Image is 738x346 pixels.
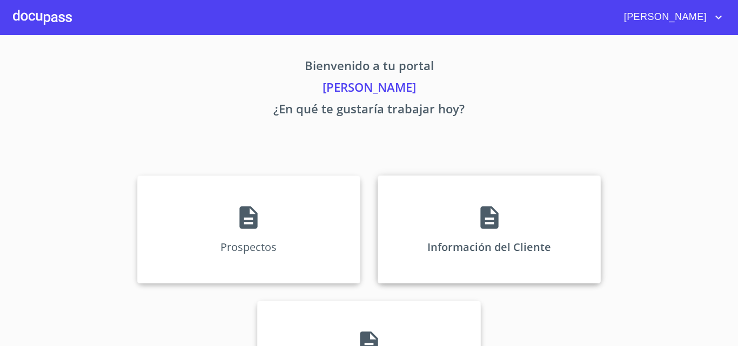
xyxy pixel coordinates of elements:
p: [PERSON_NAME] [36,78,702,100]
p: Bienvenido a tu portal [36,57,702,78]
p: Prospectos [220,240,277,254]
span: [PERSON_NAME] [616,9,712,26]
button: account of current user [616,9,725,26]
p: ¿En qué te gustaría trabajar hoy? [36,100,702,121]
p: Información del Cliente [427,240,551,254]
